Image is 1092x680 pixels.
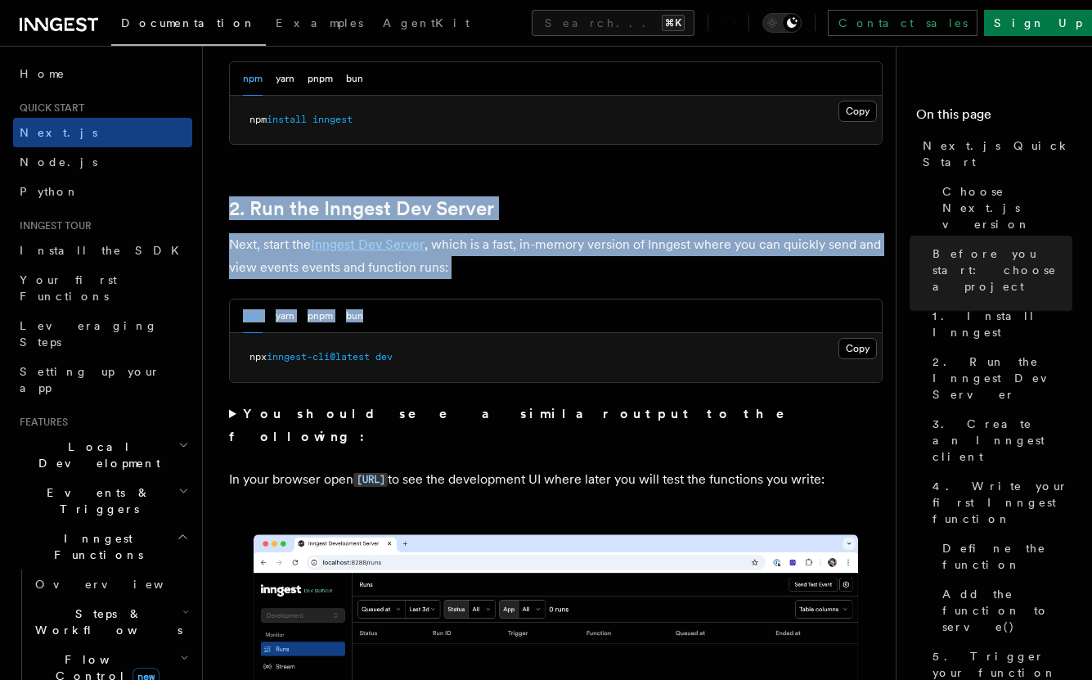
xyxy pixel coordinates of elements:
a: Contact sales [828,10,977,36]
span: Inngest tour [13,219,92,232]
a: 4. Write your first Inngest function [926,471,1072,534]
span: Setting up your app [20,365,160,394]
button: Copy [838,101,877,122]
span: Before you start: choose a project [932,245,1072,295]
span: inngest-cli@latest [267,351,370,363]
a: Inngest Dev Server [311,236,425,252]
button: Local Development [13,432,192,478]
span: Examples [276,16,363,29]
a: Setting up your app [13,357,192,403]
button: pnpm [308,299,333,333]
span: 4. Write your first Inngest function [932,478,1072,527]
span: Install the SDK [20,244,189,257]
a: Leveraging Steps [13,311,192,357]
button: pnpm [308,62,333,96]
span: npx [249,351,267,363]
a: Install the SDK [13,236,192,265]
p: Next, start the , which is a fast, in-memory version of Inngest where you can quickly send and vi... [229,233,883,279]
a: Node.js [13,147,192,177]
button: npm [243,62,263,96]
span: Overview [35,578,204,591]
a: Documentation [111,5,266,46]
span: Next.js [20,126,97,139]
a: Add the function to serve() [936,579,1072,642]
span: Node.js [20,155,97,169]
span: Quick start [13,101,84,115]
span: AgentKit [383,16,470,29]
button: npm [243,299,263,333]
code: [URL] [353,473,388,487]
a: Define the function [936,534,1072,579]
span: 1. Install Inngest [932,308,1072,340]
span: Events & Triggers [13,484,178,517]
button: Search...⌘K [532,10,694,36]
span: Documentation [121,16,256,29]
h4: On this page [916,105,1072,131]
a: Choose Next.js version [936,177,1072,239]
a: Your first Functions [13,265,192,311]
a: Python [13,177,192,206]
a: Home [13,59,192,88]
a: AgentKit [373,5,479,44]
span: Leveraging Steps [20,319,158,349]
button: Inngest Functions [13,524,192,570]
a: 1. Install Inngest [926,301,1072,347]
span: Local Development [13,439,178,471]
summary: You should see a similar output to the following: [229,403,883,448]
span: Home [20,65,65,82]
p: In your browser open to see the development UI where later you will test the functions you write: [229,468,883,492]
button: bun [346,62,363,96]
button: Steps & Workflows [29,599,192,645]
a: Sign Up [984,10,1092,36]
kbd: ⌘K [662,15,685,31]
span: Python [20,185,79,198]
a: Next.js Quick Start [916,131,1072,177]
span: 2. Run the Inngest Dev Server [932,354,1072,403]
span: Features [13,416,68,429]
a: Examples [266,5,373,44]
span: 3. Create an Inngest client [932,416,1072,465]
strong: You should see a similar output to the following: [229,406,807,444]
span: Your first Functions [20,273,117,303]
span: Add the function to serve() [942,586,1072,635]
button: yarn [276,62,294,96]
a: [URL] [353,471,388,487]
a: 2. Run the Inngest Dev Server [229,197,494,220]
a: Before you start: choose a project [926,239,1072,301]
button: bun [346,299,363,333]
a: Overview [29,570,192,599]
span: Inngest Functions [13,530,177,563]
button: Toggle dark mode [762,13,802,33]
span: Steps & Workflows [29,606,182,638]
span: install [267,114,307,125]
button: yarn [276,299,294,333]
a: Next.js [13,118,192,147]
span: Next.js Quick Start [923,137,1072,170]
span: Choose Next.js version [942,183,1072,232]
span: inngest [312,114,353,125]
span: dev [375,351,393,363]
span: Define the function [942,540,1072,573]
a: 3. Create an Inngest client [926,409,1072,471]
button: Events & Triggers [13,478,192,524]
button: Copy [838,338,877,359]
a: 2. Run the Inngest Dev Server [926,347,1072,409]
span: npm [249,114,267,125]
